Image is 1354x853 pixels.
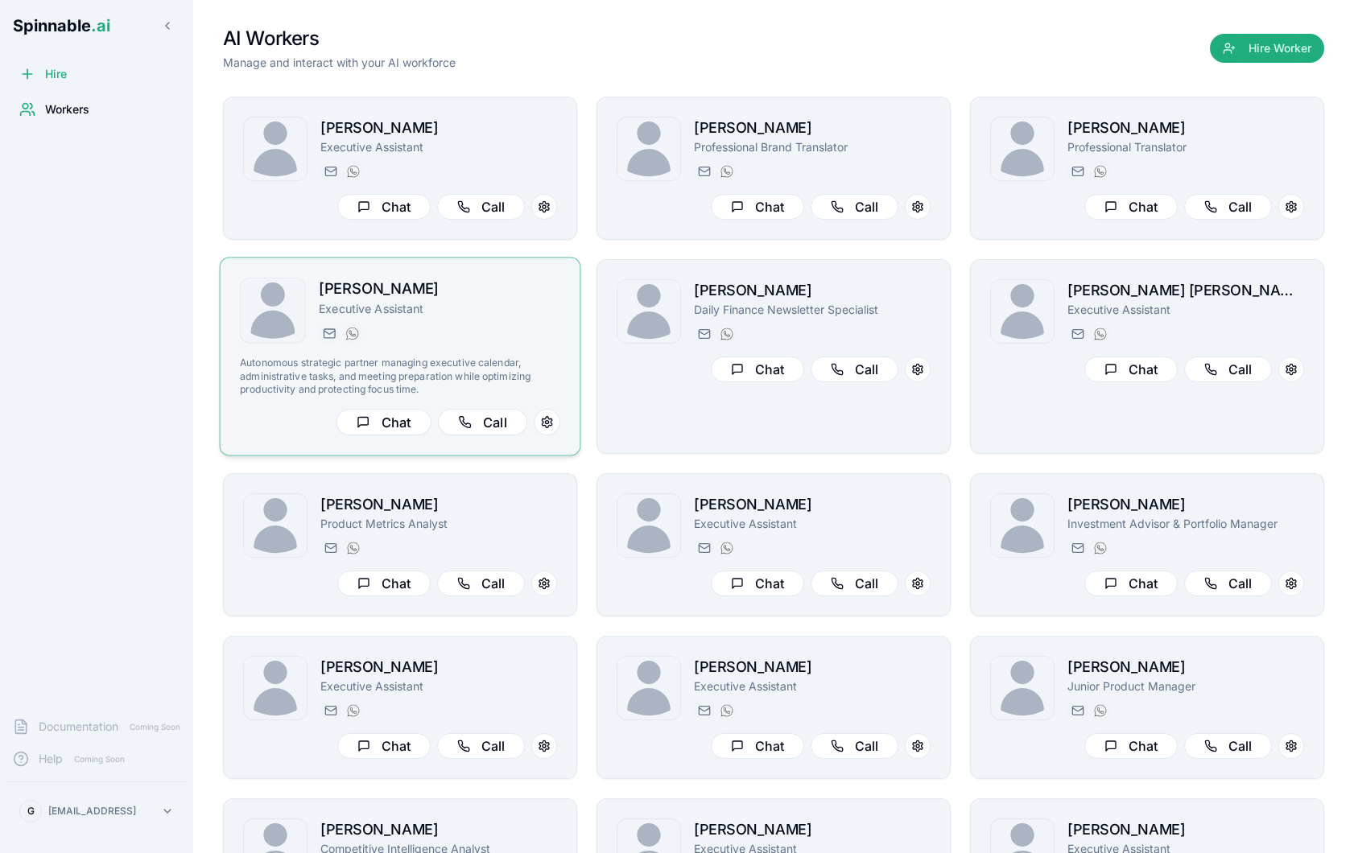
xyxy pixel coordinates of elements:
p: Executive Assistant [319,301,560,317]
button: WhatsApp [1090,538,1109,558]
h2: [PERSON_NAME] [319,278,560,301]
img: WhatsApp [720,704,733,717]
button: WhatsApp [1090,324,1109,344]
h2: [PERSON_NAME] [320,656,557,678]
button: WhatsApp [343,162,362,181]
button: WhatsApp [342,323,361,343]
h2: [PERSON_NAME] [694,279,931,302]
button: Send email to adam.bianchi@getspinnable.ai [320,538,340,558]
span: G [27,805,35,818]
p: Executive Assistant [1067,302,1304,318]
p: [EMAIL_ADDRESS] [48,805,136,818]
span: Spinnable [13,16,110,35]
button: Chat [337,571,431,596]
span: Coming Soon [125,719,185,735]
p: Autonomous strategic partner managing executive calendar, administrative tasks, and meeting prepa... [240,356,560,396]
button: WhatsApp [343,538,362,558]
button: Send email to seok-jin.tanaka@getspinnable.ai [694,324,713,344]
button: Chat [336,409,431,435]
button: Chat [711,733,804,759]
button: Call [438,409,527,435]
p: Professional Translator [1067,139,1304,155]
span: Workers [45,101,89,117]
img: WhatsApp [347,704,360,717]
button: Call [811,194,898,220]
button: Send email to shirley.huang@getspinnable.ai [1067,701,1087,720]
button: Call [1184,733,1272,759]
h2: [PERSON_NAME] [694,818,931,841]
img: WhatsApp [1094,165,1107,178]
img: WhatsApp [720,165,733,178]
button: Send email to sérgio.dave@getspinnable.ai [1067,324,1087,344]
h2: [PERSON_NAME] [320,117,557,139]
button: Chat [711,194,804,220]
img: WhatsApp [1094,704,1107,717]
button: Call [1184,571,1272,596]
button: Send email to justin.cho@getspinnable.ai [694,538,713,558]
button: Send email to joão.nelson@getspinnable.ai [320,162,340,181]
h2: [PERSON_NAME] [694,117,931,139]
p: Executive Assistant [694,678,931,694]
button: Send email to olivia.da.silva@getspinnable.ai [694,162,713,181]
h2: [PERSON_NAME] [320,493,557,516]
p: Daily Finance Newsletter Specialist [694,302,931,318]
button: Chat [337,733,431,759]
button: WhatsApp [716,701,736,720]
button: G[EMAIL_ADDRESS] [13,795,180,827]
button: Chat [711,571,804,596]
button: Hire Worker [1210,34,1324,63]
button: Call [811,356,898,382]
button: Call [1184,356,1272,382]
h2: [PERSON_NAME] [1067,117,1304,139]
span: Documentation [39,719,118,735]
button: Send email to jackson.ly@getspinnable.ai [694,701,713,720]
span: Coming Soon [69,752,130,767]
button: Call [437,194,525,220]
button: WhatsApp [1090,162,1109,181]
h2: [PERSON_NAME] [PERSON_NAME] [1067,279,1304,302]
p: Executive Assistant [694,516,931,532]
button: Call [811,733,898,759]
button: WhatsApp [716,324,736,344]
button: Chat [1084,733,1178,759]
button: Call [1184,194,1272,220]
button: Chat [711,356,804,382]
button: Send email to vusi.yusuf@getspinnable.ai [1067,538,1087,558]
button: WhatsApp [343,701,362,720]
span: Hire [45,66,67,82]
p: Executive Assistant [320,678,557,694]
h2: [PERSON_NAME] [1067,818,1304,841]
button: Send email to marcus.edwards@getspinnable.ai [320,701,340,720]
button: WhatsApp [716,538,736,558]
button: Chat [1084,571,1178,596]
p: Manage and interact with your AI workforce [223,55,456,71]
h2: [PERSON_NAME] [1067,493,1304,516]
img: WhatsApp [347,542,360,554]
h2: [PERSON_NAME] [320,818,557,841]
button: Chat [337,194,431,220]
h2: [PERSON_NAME] [694,656,931,678]
button: Chat [1084,356,1178,382]
img: WhatsApp [720,328,733,340]
p: Investment Advisor & Portfolio Manager [1067,516,1304,532]
p: Executive Assistant [320,139,557,155]
p: Professional Brand Translator [694,139,931,155]
img: WhatsApp [347,165,360,178]
h2: [PERSON_NAME] [1067,656,1304,678]
p: Product Metrics Analyst [320,516,557,532]
button: WhatsApp [716,162,736,181]
button: Call [437,733,525,759]
span: .ai [91,16,110,35]
span: Help [39,751,63,767]
img: WhatsApp [1094,328,1107,340]
p: Junior Product Manager [1067,678,1304,694]
button: Send email to jade.moreau@getspinnable.ai [1067,162,1087,181]
img: WhatsApp [720,542,733,554]
h1: AI Workers [223,26,456,52]
button: Chat [1084,194,1178,220]
button: Send email to grace.salazar@getspinnable.ai [319,323,338,343]
img: WhatsApp [346,327,359,340]
button: WhatsApp [1090,701,1109,720]
button: Call [437,571,525,596]
img: WhatsApp [1094,542,1107,554]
